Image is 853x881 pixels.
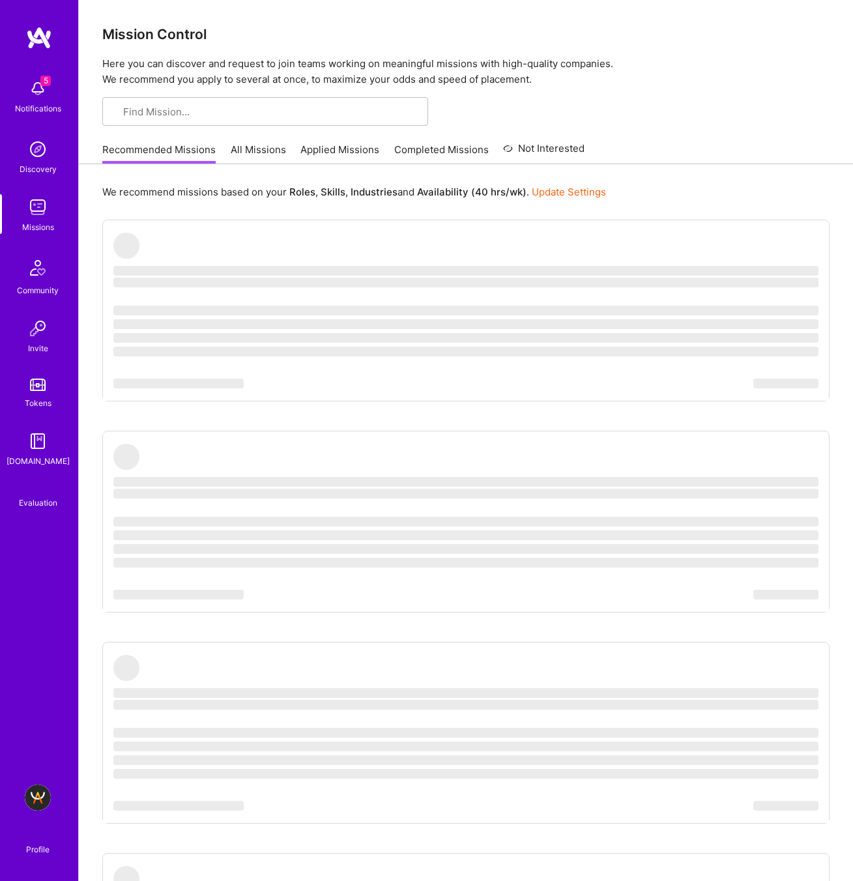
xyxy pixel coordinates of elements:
a: Applied Missions [300,143,379,164]
div: Community [17,283,59,297]
span: 5 [40,76,51,86]
b: Availability (40 hrs/wk) [417,186,527,198]
b: Roles [289,186,315,198]
div: [DOMAIN_NAME] [7,454,70,468]
a: Update Settings [532,186,606,198]
div: Evaluation [19,496,57,510]
b: Industries [351,186,398,198]
a: Recommended Missions [102,143,216,164]
div: Missions [22,220,54,234]
img: A.Team - Grow A.Team's Community & Demand [25,785,51,811]
input: Find Mission... [123,105,418,119]
a: Not Interested [503,141,585,164]
p: Here you can discover and request to join teams working on meaningful missions with high-quality ... [102,56,830,87]
img: Invite [25,315,51,341]
a: Profile [22,829,54,855]
p: We recommend missions based on your , , and . [102,185,606,199]
i: icon SelectionTeam [33,486,43,496]
img: logo [26,26,52,50]
div: Notifications [15,102,61,115]
img: guide book [25,428,51,454]
img: discovery [25,136,51,162]
div: Invite [28,341,48,355]
img: Community [22,252,53,283]
div: Discovery [20,162,57,176]
a: All Missions [231,143,286,164]
h3: Mission Control [102,26,830,42]
a: Completed Missions [394,143,489,164]
b: Skills [321,186,345,198]
img: bell [25,76,51,102]
img: tokens [30,379,46,391]
img: teamwork [25,194,51,220]
div: Profile [26,843,50,855]
a: A.Team - Grow A.Team's Community & Demand [22,785,54,811]
div: Tokens [25,396,51,410]
i: icon SearchGrey [113,108,123,117]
